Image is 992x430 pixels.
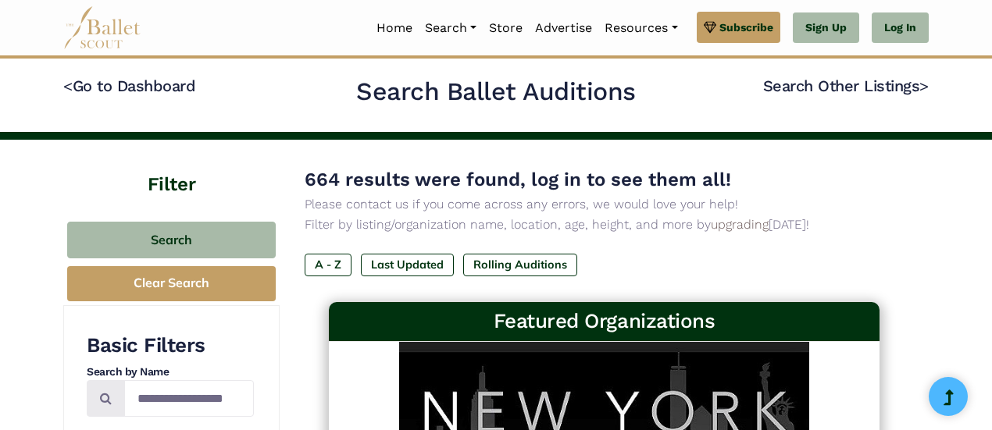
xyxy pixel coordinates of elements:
[711,217,769,232] a: upgrading
[63,76,73,95] code: <
[356,76,636,108] h2: Search Ballet Auditions
[419,12,483,44] a: Search
[87,332,254,359] h3: Basic Filters
[483,12,529,44] a: Store
[361,254,454,275] label: Last Updated
[763,76,929,95] a: Search Other Listings>
[305,215,904,235] p: Filter by listing/organization name, location, age, height, and more by [DATE]!
[341,308,868,335] h3: Featured Organizations
[919,76,929,95] code: >
[63,140,280,198] h4: Filter
[598,12,683,44] a: Resources
[87,364,254,380] h4: Search by Name
[63,76,195,95] a: <Go to Dashboard
[67,266,276,301] button: Clear Search
[872,12,929,44] a: Log In
[305,194,904,215] p: Please contact us if you come across any errors, we would love your help!
[67,222,276,258] button: Search
[124,380,254,417] input: Search by names...
[697,12,780,43] a: Subscribe
[793,12,859,44] a: Sign Up
[305,254,351,275] label: A - Z
[719,19,773,36] span: Subscribe
[370,12,419,44] a: Home
[704,19,716,36] img: gem.svg
[305,169,731,190] span: 664 results were found, log in to see them all!
[529,12,598,44] a: Advertise
[463,254,577,275] label: Rolling Auditions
